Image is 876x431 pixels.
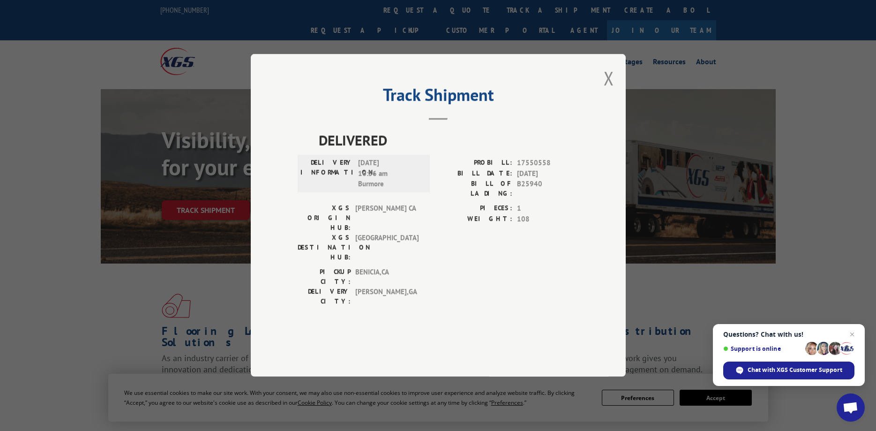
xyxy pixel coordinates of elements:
label: WEIGHT: [438,214,512,225]
span: 1 [517,204,579,214]
label: PICKUP CITY: [298,267,351,287]
button: Close modal [604,66,614,91]
span: Support is online [723,345,802,352]
a: Open chat [837,393,865,422]
span: [GEOGRAPHIC_DATA] [355,233,419,263]
span: 108 [517,214,579,225]
span: B25940 [517,179,579,199]
label: PIECES: [438,204,512,214]
span: [PERSON_NAME] CA [355,204,419,233]
label: DELIVERY CITY: [298,287,351,307]
span: [PERSON_NAME] , GA [355,287,419,307]
label: XGS DESTINATION HUB: [298,233,351,263]
span: [DATE] 10:56 am Burmore [358,158,421,190]
label: XGS ORIGIN HUB: [298,204,351,233]
label: PROBILL: [438,158,512,169]
label: BILL OF LADING: [438,179,512,199]
span: [DATE] [517,168,579,179]
span: Chat with XGS Customer Support [748,366,842,374]
label: DELIVERY INFORMATION: [300,158,353,190]
span: BENICIA , CA [355,267,419,287]
span: Chat with XGS Customer Support [723,362,854,379]
span: Questions? Chat with us! [723,331,854,338]
span: DELIVERED [319,130,579,151]
h2: Track Shipment [298,88,579,106]
label: BILL DATE: [438,168,512,179]
span: 17550558 [517,158,579,169]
